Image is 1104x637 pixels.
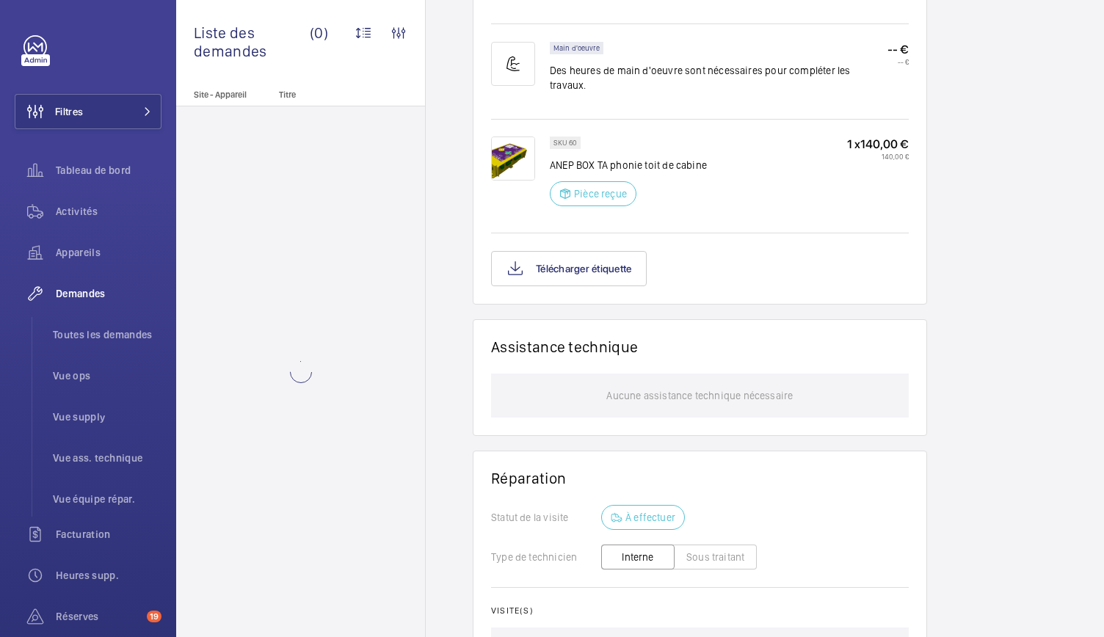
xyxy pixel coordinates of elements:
[279,90,376,100] p: Titre
[194,23,310,60] span: Liste des demandes
[847,152,909,161] p: 140,00 €
[15,94,161,129] button: Filtres
[550,158,707,172] p: ANEP BOX TA phonie toit de cabine
[601,545,675,569] button: Interne
[491,136,535,181] img: 8TIGqT-1ashTaFa9VcAPIaUTQgzwQDlMVckylhbp7Pv4oPWa.png
[53,409,161,424] span: Vue supply
[491,42,535,86] img: muscle-sm.svg
[56,527,161,542] span: Facturation
[625,510,675,525] p: À effectuer
[674,545,757,569] button: Sous traitant
[56,204,161,219] span: Activités
[55,104,83,119] span: Filtres
[887,42,909,57] p: -- €
[574,186,627,201] p: Pièce reçue
[553,45,600,51] p: Main d'oeuvre
[887,57,909,66] p: -- €
[550,63,887,92] p: Des heures de main d'oeuvre sont nécessaires pour compléter les travaux.
[553,140,577,145] p: SKU 60
[176,90,273,100] p: Site - Appareil
[56,286,161,301] span: Demandes
[53,492,161,506] span: Vue équipe répar.
[53,368,161,383] span: Vue ops
[606,374,793,418] p: Aucune assistance technique nécessaire
[56,609,141,624] span: Réserves
[56,568,161,583] span: Heures supp.
[53,327,161,342] span: Toutes les demandes
[56,163,161,178] span: Tableau de bord
[491,605,909,616] h2: Visite(s)
[847,136,909,152] p: 1 x 140,00 €
[53,451,161,465] span: Vue ass. technique
[147,611,161,622] span: 19
[491,338,638,356] h1: Assistance technique
[56,245,161,260] span: Appareils
[491,469,909,487] h1: Réparation
[491,251,647,286] button: Télécharger étiquette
